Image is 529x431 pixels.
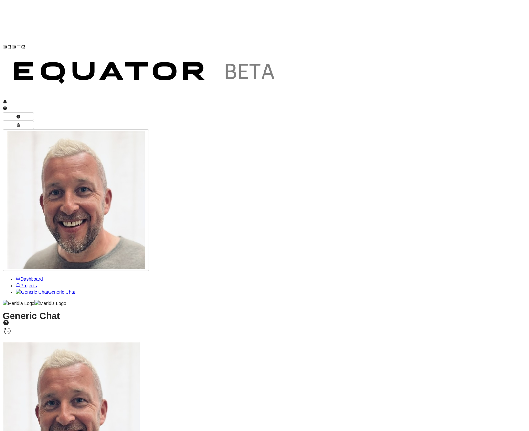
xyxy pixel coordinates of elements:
a: Generic ChatGeneric Chat [16,290,75,295]
img: Generic Chat [16,289,48,295]
img: Customer Logo [26,3,311,49]
span: Projects [20,283,37,288]
img: Meridia Logo [3,300,34,307]
a: Projects [16,283,37,288]
span: Dashboard [20,276,43,282]
h1: Generic Chat [3,313,526,336]
span: Generic Chat [48,290,75,295]
a: Dashboard [16,276,43,282]
img: Meridia Logo [34,300,66,307]
img: Profile Icon [7,131,145,269]
img: Customer Logo [3,51,288,97]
